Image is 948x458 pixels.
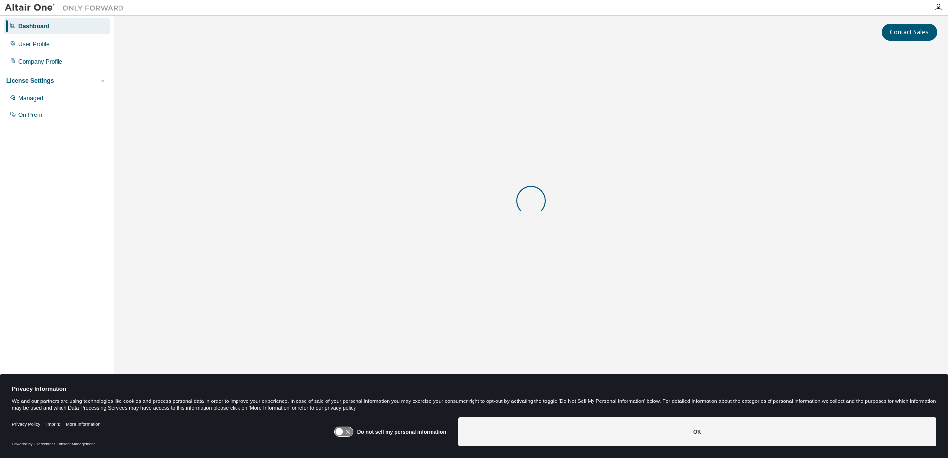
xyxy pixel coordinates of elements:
div: Company Profile [18,58,62,66]
div: License Settings [6,77,54,85]
button: Contact Sales [882,24,937,41]
div: On Prem [18,111,42,119]
div: User Profile [18,40,50,48]
img: Altair One [5,3,129,13]
div: Dashboard [18,22,50,30]
div: Managed [18,94,43,102]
